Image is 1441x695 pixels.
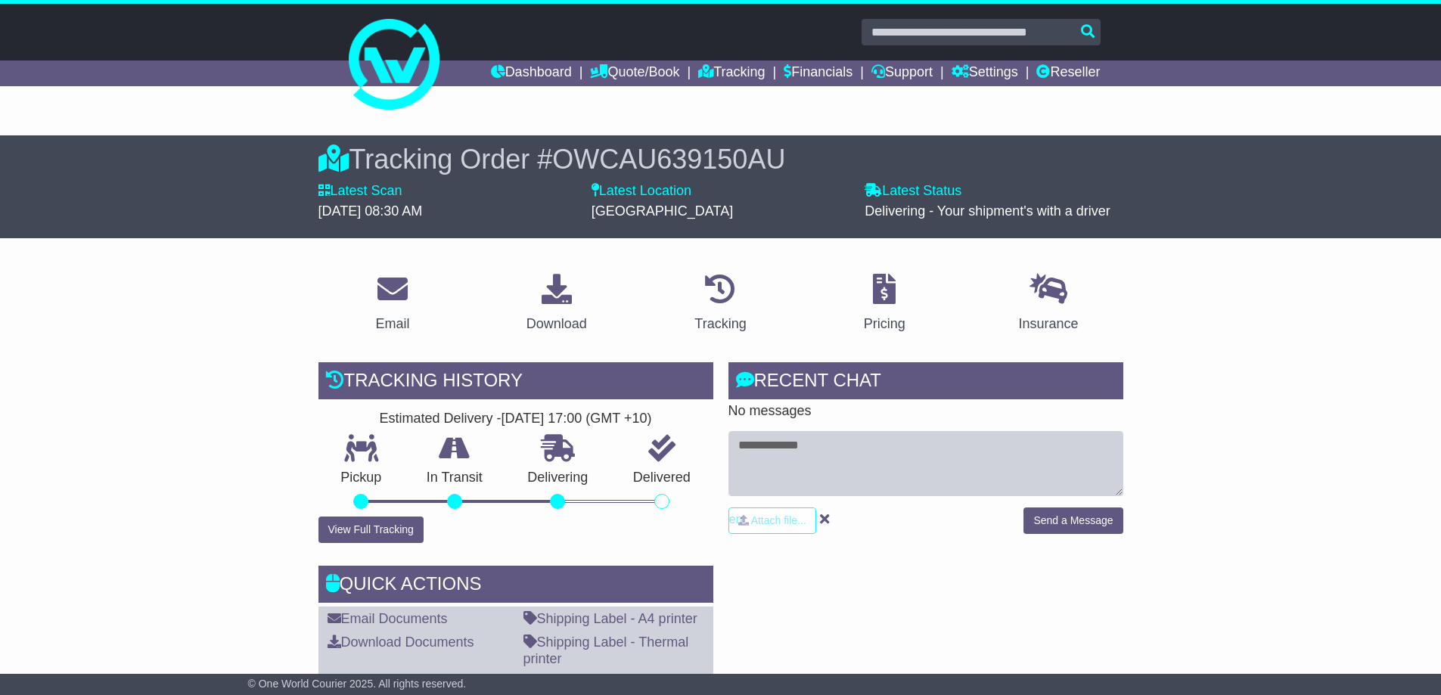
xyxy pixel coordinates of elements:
p: In Transit [404,470,505,486]
label: Latest Location [592,183,691,200]
span: OWCAU639150AU [552,144,785,175]
p: No messages [728,403,1123,420]
span: [DATE] 08:30 AM [318,203,423,219]
div: Insurance [1019,314,1079,334]
span: [GEOGRAPHIC_DATA] [592,203,733,219]
div: Tracking history [318,362,713,403]
span: © One World Courier 2025. All rights reserved. [248,678,467,690]
a: Shipping Label - Thermal printer [523,634,689,666]
div: Quick Actions [318,566,713,607]
p: Pickup [318,470,405,486]
a: Email Documents [328,611,448,626]
span: Delivering - Your shipment's with a driver [865,203,1110,219]
a: Pricing [854,268,915,340]
a: Tracking [685,268,756,340]
p: Delivered [610,470,713,486]
a: Download [517,268,597,340]
div: RECENT CHAT [728,362,1123,403]
a: Shipping Label - A4 printer [523,611,697,626]
a: Email [365,268,419,340]
a: Download Documents [328,634,474,650]
div: Tracking [694,314,746,334]
div: Estimated Delivery - [318,411,713,427]
p: Delivering [505,470,611,486]
div: Download [526,314,587,334]
a: Dashboard [491,61,572,86]
label: Latest Scan [318,183,402,200]
div: Tracking Order # [318,143,1123,175]
div: Pricing [864,314,905,334]
a: Tracking [698,61,765,86]
a: Reseller [1036,61,1100,86]
button: Send a Message [1023,507,1123,534]
div: [DATE] 17:00 (GMT +10) [502,411,652,427]
a: Insurance [1009,268,1089,340]
button: View Full Tracking [318,517,424,543]
label: Latest Status [865,183,961,200]
a: Support [871,61,933,86]
div: Email [375,314,409,334]
a: Settings [952,61,1018,86]
a: Quote/Book [590,61,679,86]
a: Financials [784,61,852,86]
